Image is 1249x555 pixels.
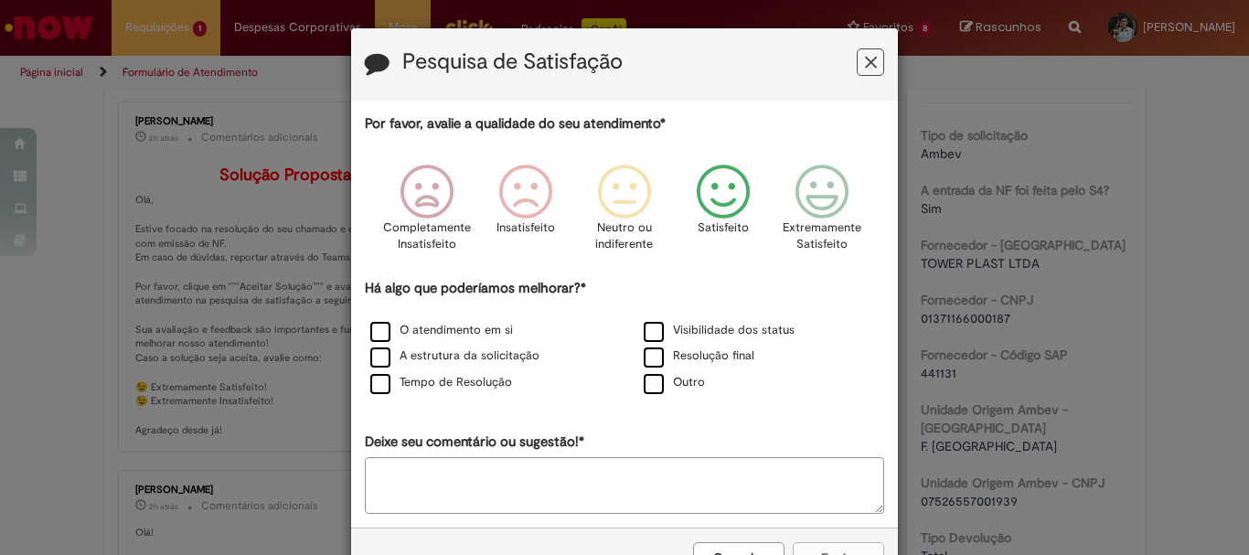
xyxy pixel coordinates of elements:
label: A estrutura da solicitação [370,347,539,365]
div: Há algo que poderíamos melhorar?* [365,279,884,397]
p: Completamente Insatisfeito [383,219,471,253]
p: Satisfeito [698,219,749,237]
p: Extremamente Satisfeito [783,219,861,253]
p: Neutro ou indiferente [592,219,657,253]
label: Pesquisa de Satisfação [402,50,623,74]
label: Resolução final [644,347,754,365]
div: Satisfeito [677,151,770,276]
p: Insatisfeito [496,219,555,237]
div: Neutro ou indiferente [578,151,671,276]
label: O atendimento em si [370,322,513,339]
div: Extremamente Satisfeito [775,151,869,276]
div: Insatisfeito [479,151,572,276]
div: Completamente Insatisfeito [379,151,473,276]
label: Deixe seu comentário ou sugestão!* [365,432,584,452]
label: Tempo de Resolução [370,374,512,391]
label: Por favor, avalie a qualidade do seu atendimento* [365,114,666,133]
label: Visibilidade dos status [644,322,795,339]
label: Outro [644,374,705,391]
